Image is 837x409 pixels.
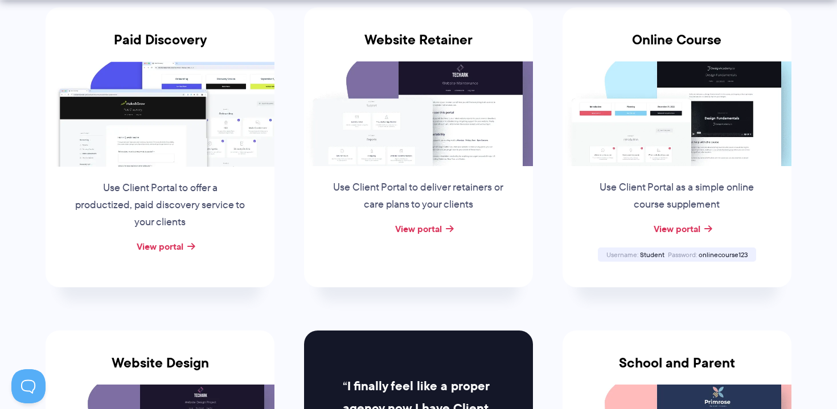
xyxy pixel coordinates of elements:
[11,369,46,403] iframe: Toggle Customer Support
[699,250,748,259] span: onlinecourse123
[304,32,533,61] h3: Website Retainer
[606,250,638,259] span: Username
[46,355,274,385] h3: Website Design
[73,180,247,231] p: Use Client Portal to offer a productized, paid discovery service to your clients
[332,179,505,213] p: Use Client Portal to deliver retainers or care plans to your clients
[654,222,700,236] a: View portal
[563,355,791,385] h3: School and Parent
[640,250,664,259] span: Student
[46,32,274,61] h3: Paid Discovery
[395,222,442,236] a: View portal
[668,250,697,259] span: Password
[590,179,764,213] p: Use Client Portal as a simple online course supplement
[137,239,183,253] a: View portal
[563,32,791,61] h3: Online Course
